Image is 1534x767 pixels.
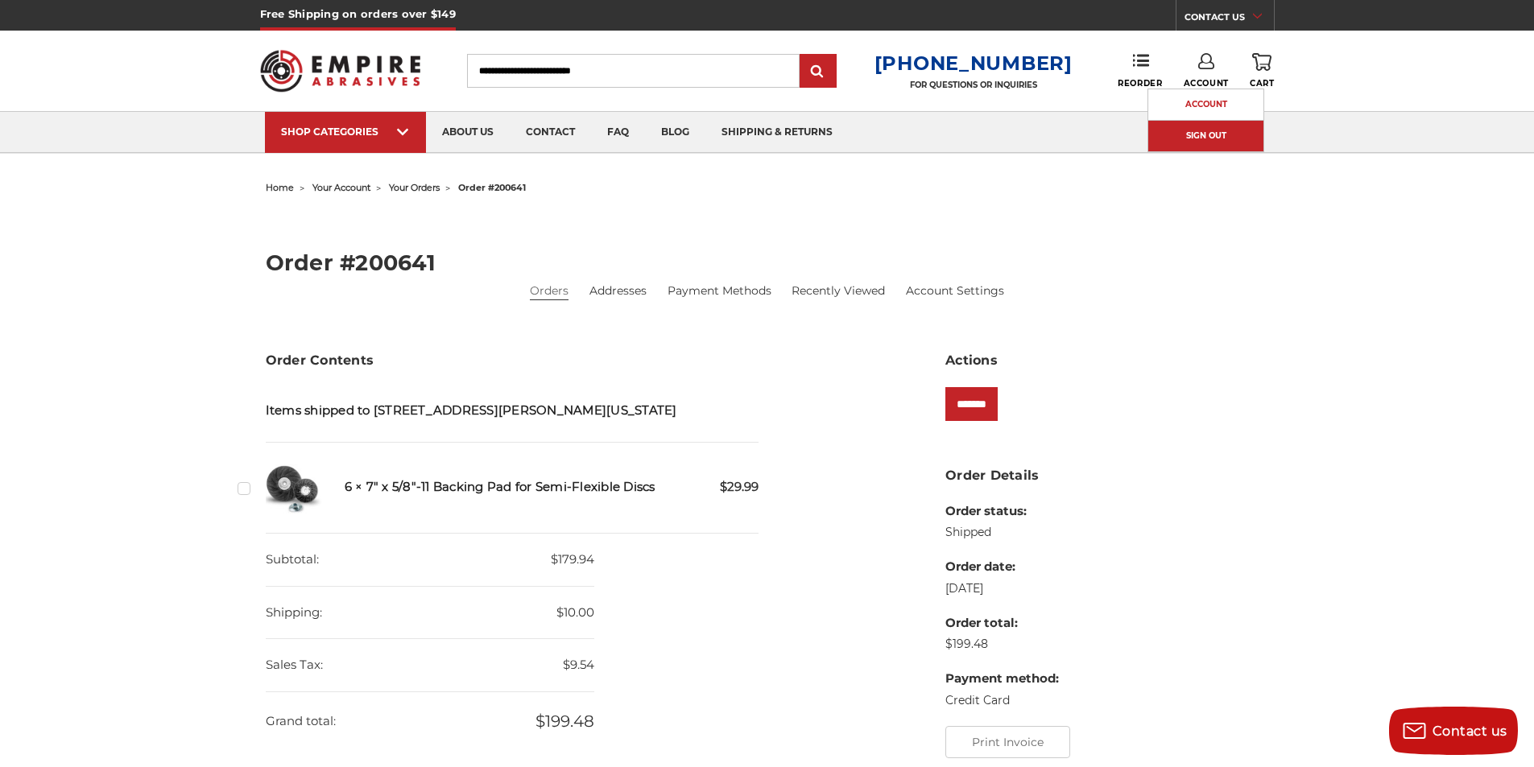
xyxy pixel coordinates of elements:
[705,112,849,153] a: shipping & returns
[312,182,370,193] a: your account
[1148,89,1263,120] a: Account
[266,351,759,370] h3: Order Contents
[426,112,510,153] a: about us
[1389,707,1518,755] button: Contact us
[945,580,1059,597] dd: [DATE]
[945,636,1059,653] dd: $199.48
[266,639,594,692] dd: $9.54
[266,587,594,640] dd: $10.00
[281,126,410,138] div: SHOP CATEGORIES
[266,587,322,639] dt: Shipping:
[645,112,705,153] a: blog
[1148,121,1263,152] a: Sign Out
[510,112,591,153] a: contact
[266,182,294,193] a: home
[1118,53,1162,88] a: Reorder
[266,460,322,516] img: 7" x 5/8"-11 Backing Pad for Semi-Flexible Discs
[945,726,1070,758] button: Print Invoice
[345,478,759,497] h5: 6 × 7" x 5/8"-11 Backing Pad for Semi-Flexible Discs
[266,695,336,748] dt: Grand total:
[1184,78,1229,89] span: Account
[875,52,1073,75] a: [PHONE_NUMBER]
[266,252,1269,274] h2: Order #200641
[266,534,319,586] dt: Subtotal:
[945,524,1059,541] dd: Shipped
[945,614,1059,633] dt: Order total:
[266,639,323,691] dt: Sales Tax:
[906,282,1004,299] a: Account Settings
[945,466,1268,485] h3: Order Details
[875,80,1073,90] p: FOR QUESTIONS OR INQUIRIES
[1433,724,1507,739] span: Contact us
[458,182,526,193] span: order #200641
[1185,8,1274,31] a: CONTACT US
[945,670,1059,688] dt: Payment method:
[1118,78,1162,89] span: Reorder
[266,692,594,750] dd: $199.48
[945,502,1059,521] dt: Order status:
[389,182,440,193] a: your orders
[1250,78,1274,89] span: Cart
[530,282,569,299] a: Orders
[945,692,1059,709] dd: Credit Card
[668,282,771,299] a: Payment Methods
[945,351,1268,370] h3: Actions
[1250,53,1274,89] a: Cart
[266,534,594,587] dd: $179.94
[945,558,1059,576] dt: Order date:
[260,39,421,102] img: Empire Abrasives
[802,56,834,88] input: Submit
[792,282,885,299] a: Recently Viewed
[720,478,759,497] span: $29.99
[591,112,645,153] a: faq
[266,402,759,420] h5: Items shipped to [STREET_ADDRESS][PERSON_NAME][US_STATE]
[589,282,647,299] a: Addresses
